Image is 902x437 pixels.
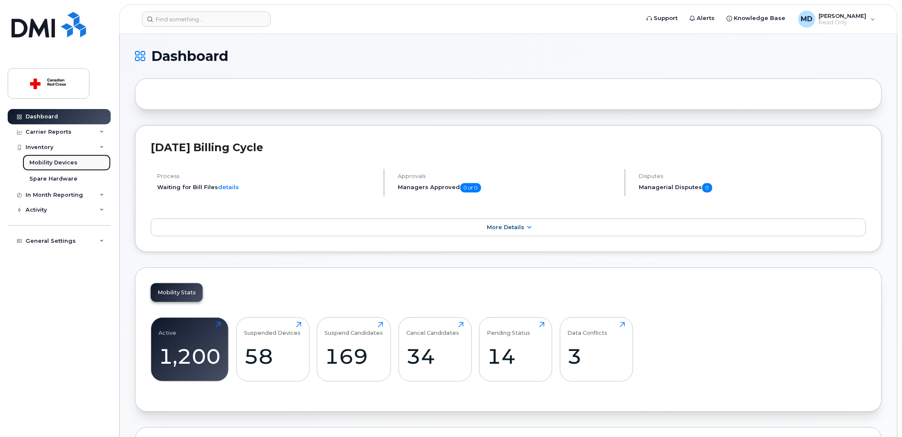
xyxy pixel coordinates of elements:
[159,344,221,369] div: 1,200
[151,50,228,63] span: Dashboard
[639,173,866,179] h4: Disputes
[398,173,618,179] h4: Approvals
[244,322,301,336] div: Suspended Devices
[568,344,625,369] div: 3
[406,344,464,369] div: 34
[702,183,712,193] span: 0
[244,344,302,369] div: 58
[151,141,866,154] h2: [DATE] Billing Cycle
[487,224,524,230] span: More Details
[406,322,459,336] div: Cancel Candidates
[487,322,545,377] a: Pending Status14
[157,183,376,191] li: Waiting for Bill Files
[406,322,464,377] a: Cancel Candidates34
[325,322,383,336] div: Suspend Candidates
[325,322,383,377] a: Suspend Candidates169
[244,322,302,377] a: Suspended Devices58
[568,322,625,377] a: Data Conflicts3
[218,184,239,190] a: details
[460,183,481,193] span: 0 of 0
[325,344,383,369] div: 169
[159,322,221,377] a: Active1,200
[159,322,177,336] div: Active
[398,183,618,193] h5: Managers Approved
[487,344,545,369] div: 14
[157,173,376,179] h4: Process
[568,322,608,336] div: Data Conflicts
[487,322,531,336] div: Pending Status
[639,183,866,193] h5: Managerial Disputes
